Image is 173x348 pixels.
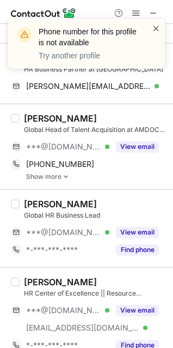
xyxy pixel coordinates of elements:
[26,323,139,333] span: [EMAIL_ADDRESS][DOMAIN_NAME]
[116,227,159,238] button: Reveal Button
[39,50,139,61] p: Try another profile
[24,199,97,209] div: [PERSON_NAME]
[116,141,159,152] button: Reveal Button
[26,173,166,181] a: Show more
[26,159,94,169] span: [PHONE_NUMBER]
[24,125,166,135] div: Global Head of Talent Acquisition at AMDOCS | BWPeople HR excellence award | Forbes India Top30 T...
[116,305,159,316] button: Reveal Button
[26,142,101,152] span: ***@[DOMAIN_NAME]
[26,305,101,315] span: ***@[DOMAIN_NAME]
[16,26,33,44] img: warning
[26,227,101,237] span: ***@[DOMAIN_NAME]
[116,244,159,255] button: Reveal Button
[24,113,97,124] div: [PERSON_NAME]
[63,173,69,181] img: -
[24,211,166,220] div: Global HR Business Lead
[24,289,166,298] div: HR Center of Excellence || Resource Management || Program Management @ Amdocs [GEOGRAPHIC_DATA]
[11,7,76,20] img: ContactOut v5.3.10
[24,277,97,287] div: [PERSON_NAME]
[39,26,139,48] header: Phone number for this profile is not available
